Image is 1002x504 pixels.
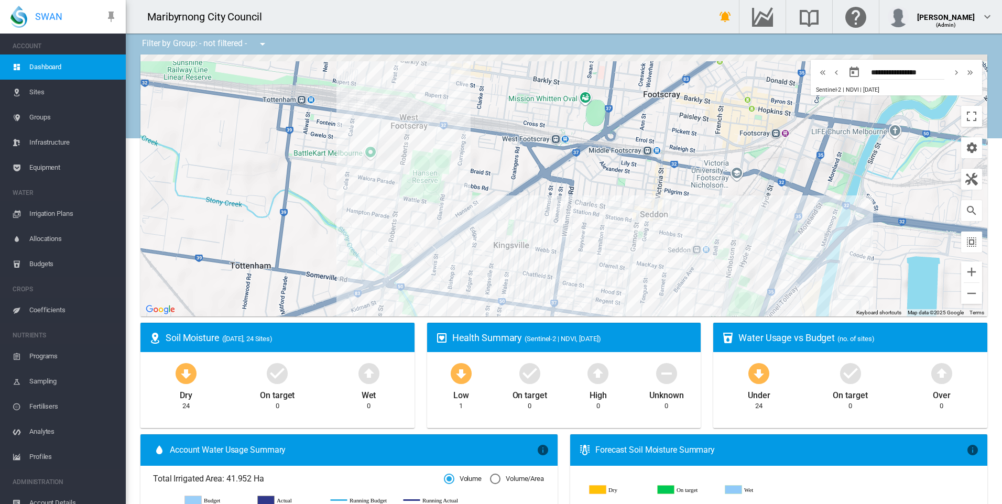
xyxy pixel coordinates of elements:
img: profile.jpg [888,6,909,27]
span: Programs [29,344,117,369]
div: Unknown [649,386,683,401]
md-icon: icon-arrow-up-bold-circle [585,360,611,386]
div: Over [933,386,951,401]
button: icon-select-all [961,232,982,253]
span: ADMINISTRATION [13,474,117,490]
a: Terms [970,310,984,315]
button: icon-magnify [961,200,982,221]
button: icon-chevron-double-left [816,66,830,79]
span: Sampling [29,369,117,394]
div: 0 [528,401,531,411]
div: 24 [755,401,763,411]
button: icon-cog [961,137,982,158]
md-icon: icon-cup-water [722,332,734,344]
span: Account Water Usage Summary [170,444,537,456]
span: ([DATE], 24 Sites) [222,335,273,343]
md-icon: icon-arrow-down-bold-circle [173,360,199,386]
md-icon: icon-heart-box-outline [435,332,448,344]
md-icon: icon-bell-ring [719,10,732,23]
span: Equipment [29,155,117,180]
span: ACCOUNT [13,38,117,54]
md-icon: icon-arrow-up-bold-circle [929,360,954,386]
div: 0 [367,401,371,411]
md-icon: icon-menu-down [256,38,269,50]
md-icon: icon-chevron-down [981,10,994,23]
md-icon: icon-checkbox-marked-circle [517,360,542,386]
button: icon-chevron-left [830,66,843,79]
md-icon: icon-checkbox-marked-circle [838,360,863,386]
span: NUTRIENTS [13,327,117,344]
div: Soil Moisture [166,331,406,344]
div: [PERSON_NAME] [917,8,975,18]
div: Wet [362,386,376,401]
md-icon: icon-arrow-down-bold-circle [449,360,474,386]
span: Analytes [29,419,117,444]
md-icon: Click here for help [843,10,868,23]
md-icon: icon-cog [965,141,978,154]
button: Keyboard shortcuts [856,309,901,316]
div: Low [453,386,469,401]
div: 0 [596,401,600,411]
button: icon-chevron-double-right [963,66,977,79]
span: CROPS [13,281,117,298]
md-icon: Search the knowledge base [797,10,822,23]
div: Health Summary [452,331,693,344]
md-icon: icon-thermometer-lines [579,444,591,456]
button: md-calendar [844,62,865,83]
span: Sites [29,80,117,105]
div: 0 [940,401,943,411]
span: (Admin) [936,22,956,28]
span: (no. of sites) [837,335,875,343]
md-icon: icon-checkbox-marked-circle [265,360,290,386]
span: SWAN [35,10,62,23]
div: Under [748,386,770,401]
md-icon: icon-water [153,444,166,456]
md-icon: icon-chevron-right [951,66,962,79]
div: Forecast Soil Moisture Summary [595,444,966,456]
div: On target [833,386,867,401]
span: Profiles [29,444,117,469]
div: Dry [180,386,192,401]
span: Dashboard [29,54,117,80]
g: On target [658,485,717,495]
span: Budgets [29,251,117,277]
span: Infrastructure [29,130,117,155]
img: SWAN-Landscape-Logo-Colour-drop.png [10,6,27,28]
button: icon-chevron-right [950,66,963,79]
button: Toggle fullscreen view [961,106,982,127]
span: Groups [29,105,117,130]
md-icon: icon-select-all [965,236,978,248]
div: 1 [459,401,463,411]
a: Open this area in Google Maps (opens a new window) [143,303,178,316]
span: | [DATE] [860,86,879,93]
md-icon: icon-pin [105,10,117,23]
md-icon: icon-chevron-left [831,66,842,79]
g: Dry [590,485,649,495]
button: Zoom out [961,283,982,304]
md-icon: icon-chevron-double-right [964,66,976,79]
md-icon: icon-magnify [965,204,978,217]
button: Zoom in [961,261,982,282]
g: Wet [725,485,785,495]
div: On target [260,386,295,401]
md-icon: icon-minus-circle [654,360,679,386]
div: 0 [276,401,279,411]
span: WATER [13,184,117,201]
md-icon: icon-map-marker-radius [149,332,161,344]
div: Water Usage vs Budget [738,331,979,344]
md-icon: icon-information [537,444,549,456]
span: Irrigation Plans [29,201,117,226]
span: Allocations [29,226,117,251]
md-icon: icon-arrow-up-bold-circle [356,360,382,386]
span: Coefficients [29,298,117,323]
span: Fertilisers [29,394,117,419]
md-radio-button: Volume/Area [490,474,544,484]
div: 24 [182,401,190,411]
div: 0 [848,401,852,411]
div: 0 [665,401,668,411]
button: icon-menu-down [252,34,273,54]
md-icon: icon-information [966,444,979,456]
div: Filter by Group: - not filtered - [134,34,276,54]
div: On target [513,386,547,401]
md-icon: Go to the Data Hub [750,10,775,23]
